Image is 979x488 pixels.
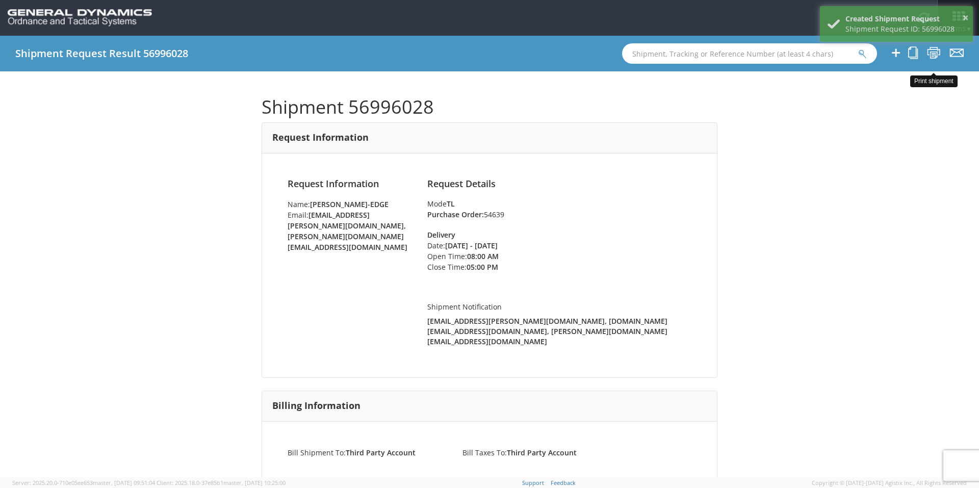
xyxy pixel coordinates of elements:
[310,199,389,209] strong: [PERSON_NAME]-Edge
[467,251,499,261] strong: 08:00 AM
[427,210,484,219] strong: Purchase Order:
[910,75,958,87] div: Print shipment
[427,251,530,262] li: Open Time:
[427,316,667,346] strong: [EMAIL_ADDRESS][PERSON_NAME][DOMAIN_NAME], [DOMAIN_NAME][EMAIL_ADDRESS][DOMAIN_NAME], [PERSON_NAM...
[622,43,877,64] input: Shipment, Tracking or Reference Number (at least 4 chars)
[507,448,577,457] strong: Third Party Account
[470,241,498,250] strong: - [DATE]
[522,479,544,486] a: Support
[15,48,188,59] h4: Shipment Request Result 56996028
[447,199,455,209] strong: TL
[427,240,530,251] li: Date:
[93,479,155,486] span: master, [DATE] 09:51:04
[262,97,717,117] h1: Shipment 56996028
[427,179,691,189] h4: Request Details
[467,262,498,272] strong: 05:00 PM
[288,210,407,252] strong: [EMAIL_ADDRESS][PERSON_NAME][DOMAIN_NAME], [PERSON_NAME][DOMAIN_NAME][EMAIL_ADDRESS][DOMAIN_NAME]
[963,11,968,25] button: ×
[427,230,455,240] strong: Delivery
[280,447,455,458] li: Bill Shipment To:
[157,479,286,486] span: Client: 2025.18.0-37e85b1
[272,401,360,411] h3: Billing Information
[427,199,691,209] div: Mode
[812,479,967,487] span: Copyright © [DATE]-[DATE] Agistix Inc., All Rights Reserved
[12,479,155,486] span: Server: 2025.20.0-710e05ee653
[455,447,630,458] li: Bill Taxes To:
[845,14,965,24] div: Created Shipment Request
[288,199,412,210] li: Name:
[845,24,965,34] div: Shipment Request ID: 56996028
[8,9,152,27] img: gd-ots-0c3321f2eb4c994f95cb.png
[427,303,691,311] h5: Shipment Notification
[272,133,369,143] h3: Request Information
[288,179,412,189] h4: Request Information
[427,262,530,272] li: Close Time:
[288,210,412,252] li: Email:
[346,448,416,457] strong: Third Party Account
[551,479,576,486] a: Feedback
[445,241,468,250] strong: [DATE]
[427,209,691,220] li: 54639
[223,479,286,486] span: master, [DATE] 10:25:00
